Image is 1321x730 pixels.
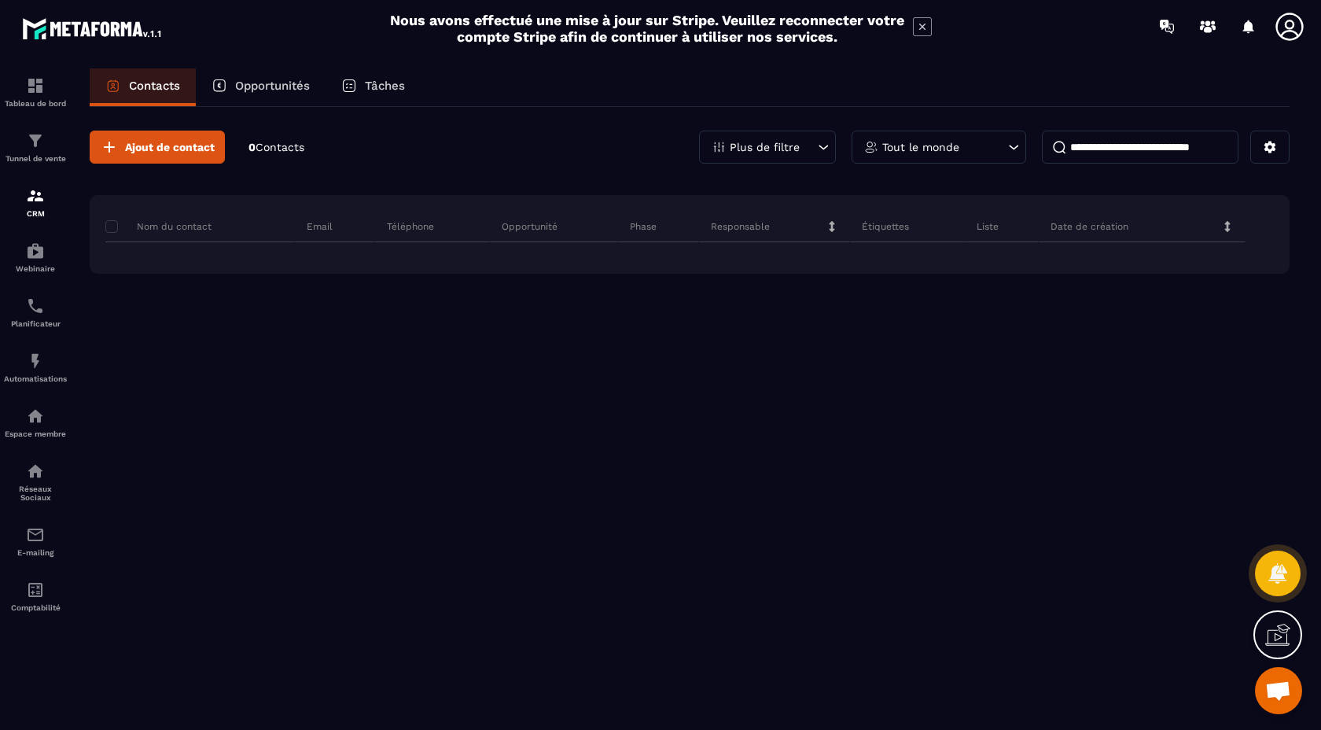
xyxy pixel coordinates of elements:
[4,395,67,450] a: automationsautomationsEspace membre
[862,220,909,233] p: Étiquettes
[4,65,67,120] a: formationformationTableau de bord
[4,230,67,285] a: automationsautomationsWebinaire
[4,99,67,108] p: Tableau de bord
[4,340,67,395] a: automationsautomationsAutomatisations
[1051,220,1128,233] p: Date de création
[256,141,304,153] span: Contacts
[26,297,45,315] img: scheduler
[4,569,67,624] a: accountantaccountantComptabilité
[26,581,45,599] img: accountant
[4,485,67,502] p: Réseaux Sociaux
[26,131,45,150] img: formation
[4,514,67,569] a: emailemailE-mailing
[4,603,67,612] p: Comptabilité
[630,220,657,233] p: Phase
[1255,667,1302,714] a: Ouvrir le chat
[22,14,164,42] img: logo
[4,430,67,438] p: Espace membre
[4,450,67,514] a: social-networksocial-networkRéseaux Sociaux
[196,68,326,106] a: Opportunités
[4,374,67,383] p: Automatisations
[26,76,45,95] img: formation
[248,140,304,155] p: 0
[4,120,67,175] a: formationformationTunnel de vente
[90,68,196,106] a: Contacts
[730,142,800,153] p: Plus de filtre
[326,68,421,106] a: Tâches
[4,154,67,163] p: Tunnel de vente
[26,462,45,481] img: social-network
[4,264,67,273] p: Webinaire
[4,209,67,218] p: CRM
[26,407,45,426] img: automations
[26,525,45,544] img: email
[365,79,405,93] p: Tâches
[235,79,310,93] p: Opportunités
[125,139,215,155] span: Ajout de contact
[387,220,434,233] p: Téléphone
[4,319,67,328] p: Planificateur
[26,241,45,260] img: automations
[4,548,67,557] p: E-mailing
[4,175,67,230] a: formationformationCRM
[26,352,45,371] img: automations
[389,12,905,45] h2: Nous avons effectué une mise à jour sur Stripe. Veuillez reconnecter votre compte Stripe afin de ...
[502,220,557,233] p: Opportunité
[129,79,180,93] p: Contacts
[711,220,770,233] p: Responsable
[26,186,45,205] img: formation
[105,220,212,233] p: Nom du contact
[977,220,999,233] p: Liste
[882,142,959,153] p: Tout le monde
[307,220,333,233] p: Email
[4,285,67,340] a: schedulerschedulerPlanificateur
[90,131,225,164] button: Ajout de contact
